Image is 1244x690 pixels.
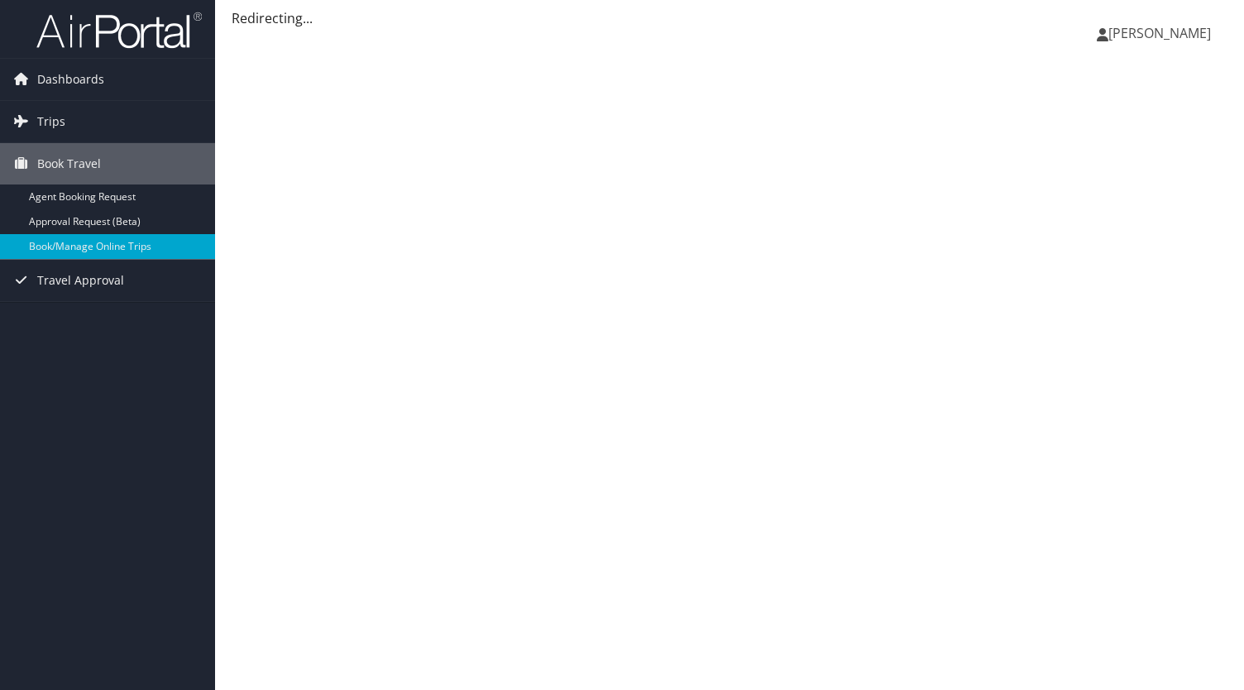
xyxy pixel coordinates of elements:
span: Trips [37,101,65,142]
span: Dashboards [37,59,104,100]
span: [PERSON_NAME] [1108,24,1211,42]
span: Book Travel [37,143,101,184]
span: Travel Approval [37,260,124,301]
div: Redirecting... [232,8,1227,28]
a: [PERSON_NAME] [1097,8,1227,58]
img: airportal-logo.png [36,11,202,50]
